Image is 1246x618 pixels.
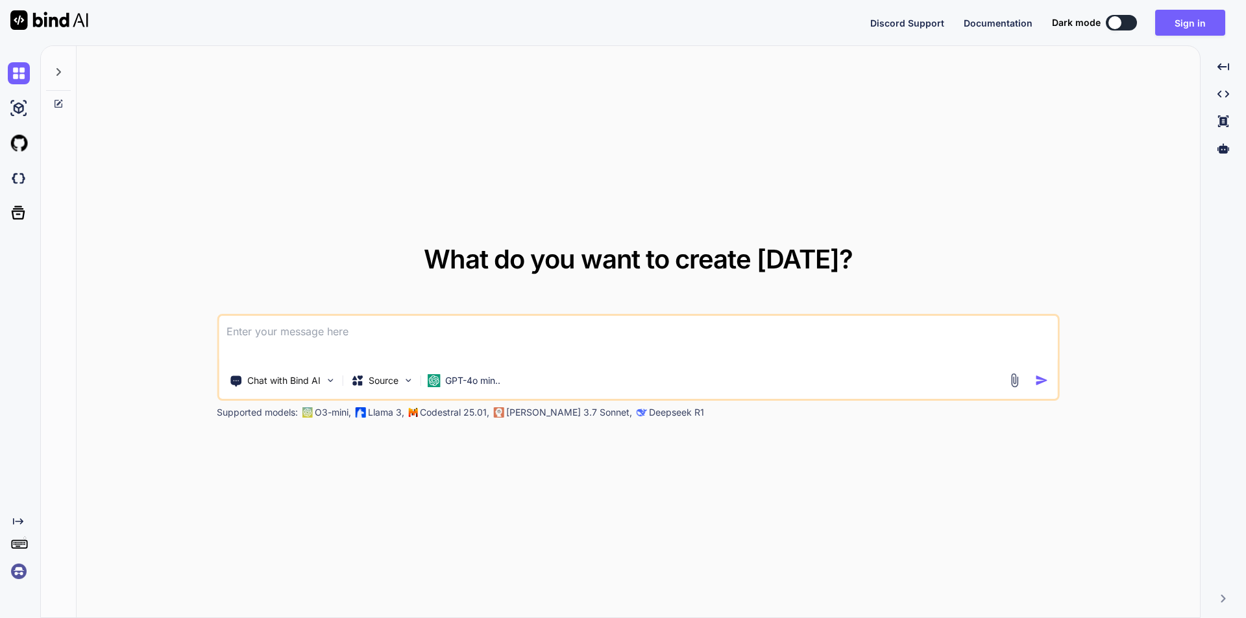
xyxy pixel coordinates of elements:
[420,406,489,419] p: Codestral 25.01,
[649,406,704,419] p: Deepseek R1
[1035,374,1049,387] img: icon
[636,407,646,418] img: claude
[8,62,30,84] img: chat
[402,375,413,386] img: Pick Models
[8,97,30,119] img: ai-studio
[324,375,336,386] img: Pick Tools
[217,406,298,419] p: Supported models:
[870,16,944,30] button: Discord Support
[8,560,30,582] img: signin
[247,374,321,387] p: Chat with Bind AI
[964,16,1032,30] button: Documentation
[315,406,351,419] p: O3-mini,
[355,407,365,418] img: Llama2
[8,167,30,189] img: darkCloudIdeIcon
[427,374,440,387] img: GPT-4o mini
[445,374,500,387] p: GPT-4o min..
[1052,16,1101,29] span: Dark mode
[1007,373,1022,388] img: attachment
[8,132,30,154] img: githubLight
[424,243,853,275] span: What do you want to create [DATE]?
[493,407,504,418] img: claude
[506,406,632,419] p: [PERSON_NAME] 3.7 Sonnet,
[870,18,944,29] span: Discord Support
[368,406,404,419] p: Llama 3,
[302,407,312,418] img: GPT-4
[1155,10,1225,36] button: Sign in
[369,374,398,387] p: Source
[964,18,1032,29] span: Documentation
[408,408,417,417] img: Mistral-AI
[10,10,88,30] img: Bind AI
